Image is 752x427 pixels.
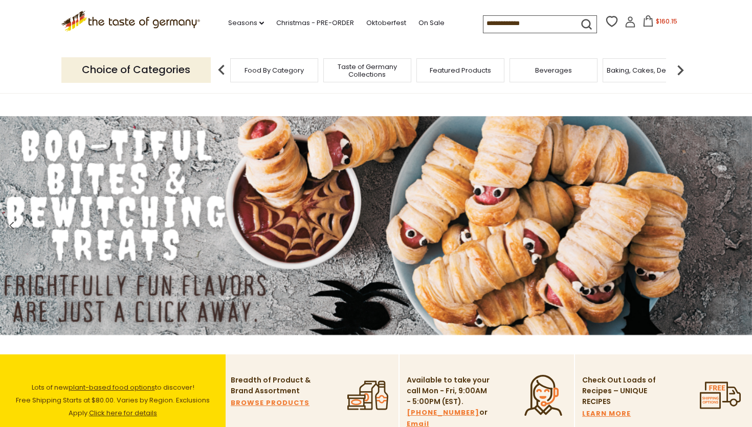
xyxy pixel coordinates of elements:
a: [PHONE_NUMBER] [407,407,479,418]
a: Christmas - PRE-ORDER [276,17,354,29]
p: Choice of Categories [61,57,211,82]
a: Oktoberfest [366,17,406,29]
span: $160.15 [656,17,677,26]
a: plant-based food options [69,383,155,392]
img: previous arrow [211,60,232,80]
a: Featured Products [430,66,491,74]
a: Seasons [228,17,264,29]
button: $160.15 [638,15,681,31]
a: Taste of Germany Collections [326,63,408,78]
a: BROWSE PRODUCTS [231,397,309,409]
a: On Sale [418,17,445,29]
p: Breadth of Product & Brand Assortment [231,375,315,396]
a: Click here for details [89,408,157,418]
a: LEARN MORE [582,408,631,419]
span: Lots of new to discover! Free Shipping Starts at $80.00. Varies by Region. Exclusions Apply. [16,383,210,418]
a: Food By Category [245,66,304,74]
p: Check Out Loads of Recipes – UNIQUE RECIPES [582,375,656,407]
a: Beverages [535,66,572,74]
img: next arrow [670,60,691,80]
a: Baking, Cakes, Desserts [607,66,686,74]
